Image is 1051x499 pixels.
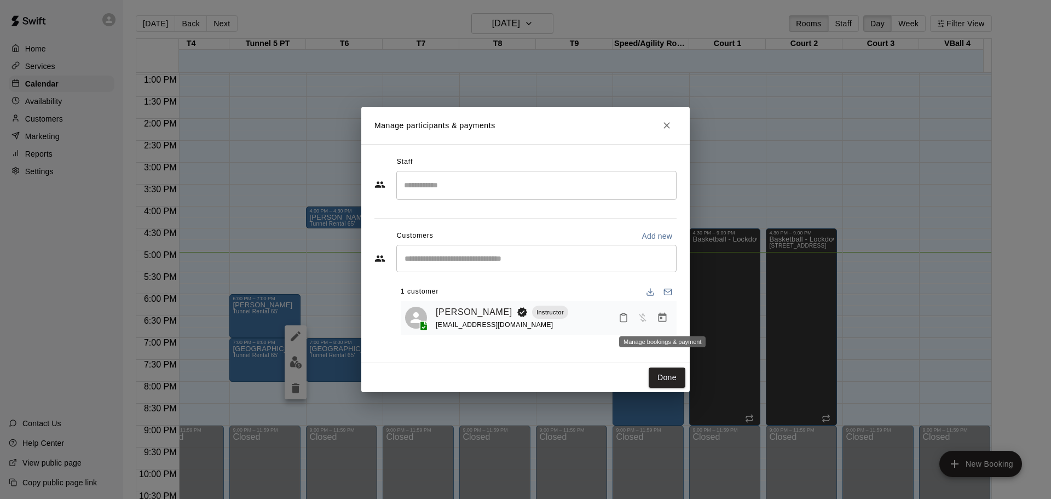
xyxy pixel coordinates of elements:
div: Search staff [396,171,677,200]
div: Justin Lane [405,307,427,329]
span: [EMAIL_ADDRESS][DOMAIN_NAME] [436,321,553,329]
svg: Booking Owner [517,307,528,318]
a: [PERSON_NAME] [436,305,512,319]
button: Download list [642,283,659,301]
button: Add new [637,227,677,245]
button: Close [657,116,677,135]
p: Instructor [536,308,564,317]
p: Manage participants & payments [374,120,495,131]
span: Staff [397,153,413,171]
button: Email participants [659,283,677,301]
span: Customers [397,227,434,245]
button: Done [649,368,685,388]
svg: Staff [374,179,385,190]
svg: Customers [374,253,385,264]
button: Manage bookings & payment [652,308,672,328]
span: Has not paid [633,313,652,322]
p: Add new [642,231,672,242]
div: Start typing to search customers... [396,245,677,272]
button: Mark attendance [614,308,633,327]
span: 1 customer [401,283,438,301]
div: Manage bookings & payment [619,336,706,347]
